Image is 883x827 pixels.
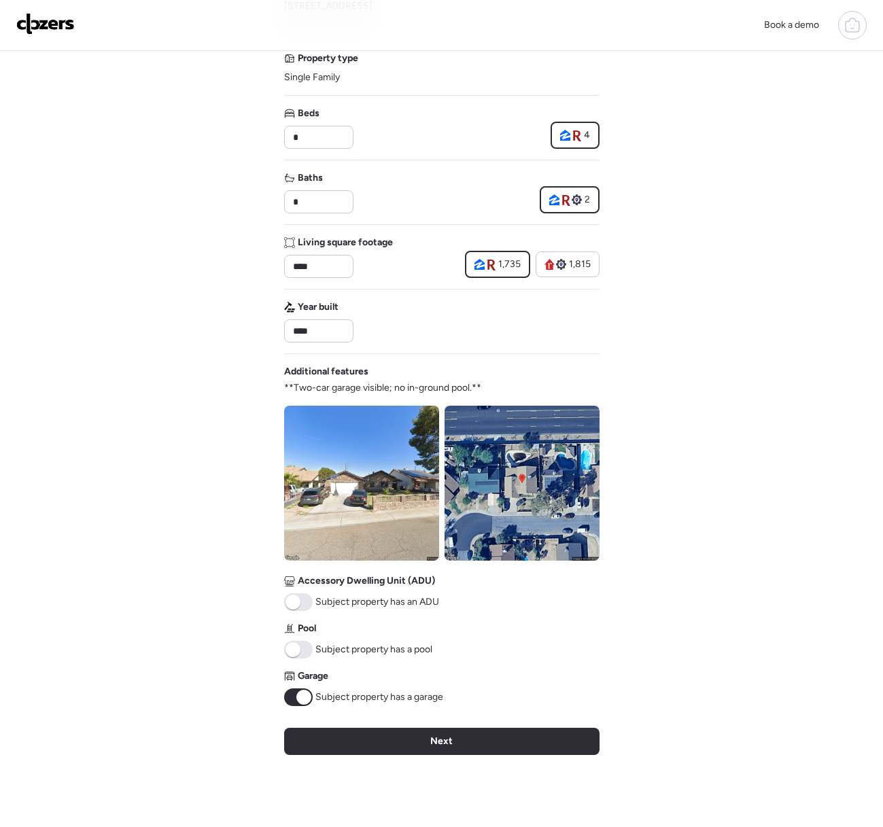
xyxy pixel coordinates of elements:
span: **Two-car garage visible; no in-ground pool.** [284,381,481,395]
span: 1,815 [569,258,591,271]
span: Next [430,735,453,748]
img: Logo [16,13,75,35]
span: Single Family [284,71,340,84]
span: Pool [298,622,316,635]
span: Living square footage [298,236,393,249]
span: Book a demo [764,19,819,31]
span: 1,735 [498,258,521,271]
span: 4 [584,128,590,142]
span: Year built [298,300,339,314]
span: Subject property has a garage [315,690,443,704]
span: Garage [298,669,328,683]
span: Accessory Dwelling Unit (ADU) [298,574,435,588]
span: Subject property has an ADU [315,595,439,609]
span: Additional features [284,365,368,379]
span: 2 [585,193,590,207]
span: Baths [298,171,323,185]
span: Subject property has a pool [315,643,432,656]
span: Property type [298,52,358,65]
span: Beds [298,107,319,120]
